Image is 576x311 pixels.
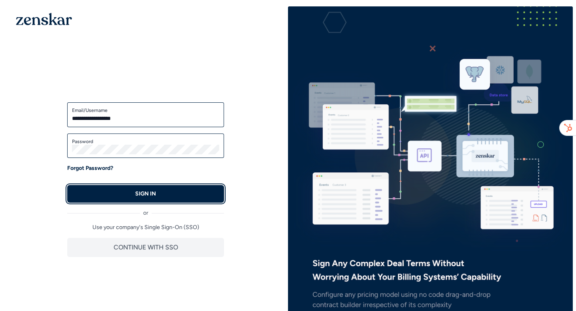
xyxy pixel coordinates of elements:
[135,190,156,198] p: SIGN IN
[16,13,72,25] img: 1OGAJ2xQqyY4LXKgY66KYq0eOWRCkrZdAb3gUhuVAqdWPZE9SRJmCz+oDMSn4zDLXe31Ii730ItAGKgCKgCCgCikA4Av8PJUP...
[67,223,224,231] p: Use your company's Single Sign-On (SSO)
[67,185,224,203] button: SIGN IN
[72,107,219,114] label: Email/Username
[67,203,224,217] div: or
[67,238,224,257] button: CONTINUE WITH SSO
[72,138,219,145] label: Password
[67,164,113,172] a: Forgot Password?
